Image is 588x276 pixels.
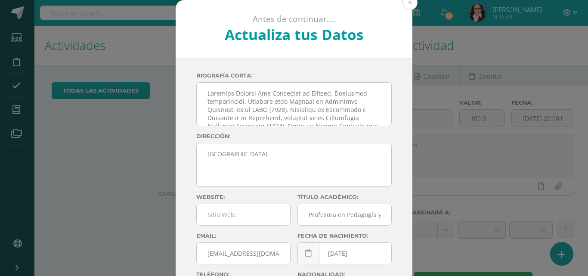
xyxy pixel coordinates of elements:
[196,72,392,79] label: Biografía corta:
[199,14,390,25] p: Antes de continuar....
[196,233,291,239] label: Email:
[297,194,392,200] label: Título académico:
[297,233,392,239] label: Fecha de nacimiento:
[298,204,391,225] input: Titulo:
[196,133,392,140] label: Dirección:
[298,243,391,264] input: Fecha de Nacimiento:
[199,25,390,44] h2: Actualiza tus Datos
[197,83,391,126] textarea: Loremips Dolorsi Ame Consectet ad Elitsed. Doeiusmod temporincidi. Utlabore etdo Magnaal en Admin...
[196,194,291,200] label: Website:
[197,243,290,264] input: Correo Electronico:
[197,204,290,225] input: Sitio Web:
[197,143,391,186] textarea: [GEOGRAPHIC_DATA]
